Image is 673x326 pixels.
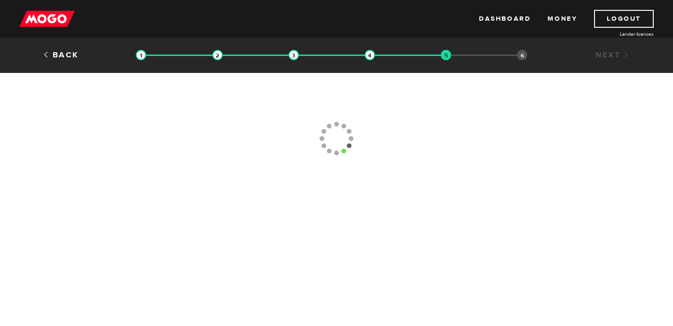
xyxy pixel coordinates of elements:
[19,10,75,28] img: mogo_logo-11ee424be714fa7cbb0f0f49df9e16ec.png
[441,50,451,60] img: transparent-188c492fd9eaac0f573672f40bb141c2.gif
[289,50,299,60] img: transparent-188c492fd9eaac0f573672f40bb141c2.gif
[212,50,223,60] img: transparent-188c492fd9eaac0f573672f40bb141c2.gif
[594,10,654,28] a: Logout
[595,50,630,60] a: Next
[43,50,79,60] a: Back
[365,50,375,60] img: transparent-188c492fd9eaac0f573672f40bb141c2.gif
[136,50,146,60] img: transparent-188c492fd9eaac0f573672f40bb141c2.gif
[319,86,354,191] img: loading-colorWheel_medium.gif
[583,31,654,38] a: Lender licences
[548,10,577,28] a: Money
[479,10,531,28] a: Dashboard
